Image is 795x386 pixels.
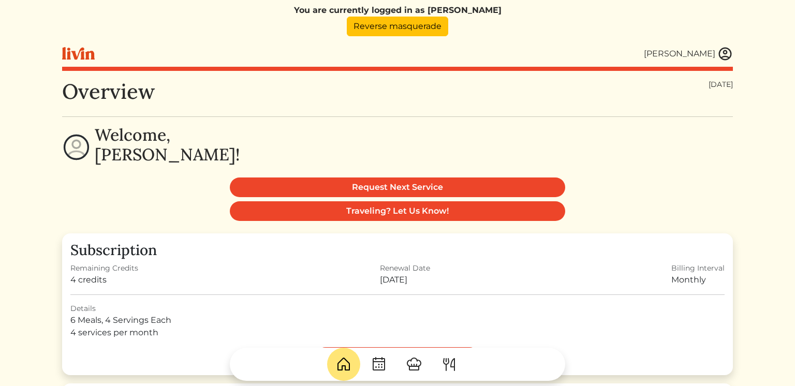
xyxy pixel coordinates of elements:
div: Remaining Credits [70,263,138,274]
a: Reverse masquerade [347,17,448,36]
a: Request Next Service [230,177,565,197]
h3: Subscription [70,242,725,259]
div: 4 credits [70,274,138,286]
img: ForkKnife-55491504ffdb50bab0c1e09e7649658475375261d09fd45db06cec23bce548bf.svg [441,356,458,373]
img: user_account-e6e16d2ec92f44fc35f99ef0dc9cddf60790bfa021a6ecb1c896eb5d2907b31c.svg [717,46,733,62]
img: profile-circle-6dcd711754eaac681cb4e5fa6e5947ecf152da99a3a386d1f417117c42b37ef2.svg [62,133,91,161]
div: 4 services per month [70,326,725,339]
img: ChefHat-a374fb509e4f37eb0702ca99f5f64f3b6956810f32a249b33092029f8484b388.svg [406,356,422,373]
div: [PERSON_NAME] [644,48,715,60]
h2: Welcome, [PERSON_NAME]! [95,125,240,165]
img: House-9bf13187bcbb5817f509fe5e7408150f90897510c4275e13d0d5fca38e0b5951.svg [335,356,352,373]
div: Monthly [671,274,725,286]
a: Traveling? Let Us Know! [230,201,565,221]
img: livin-logo-a0d97d1a881af30f6274990eb6222085a2533c92bbd1e4f22c21b4f0d0e3210c.svg [62,47,95,60]
div: 6 Meals, 4 Servings Each [70,314,725,326]
h1: Overview [62,79,155,104]
div: [DATE] [709,79,733,90]
div: Billing Interval [671,263,725,274]
div: Renewal Date [380,263,430,274]
div: Details [70,303,725,314]
img: CalendarDots-5bcf9d9080389f2a281d69619e1c85352834be518fbc73d9501aef674afc0d57.svg [371,356,387,373]
div: [DATE] [380,274,430,286]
